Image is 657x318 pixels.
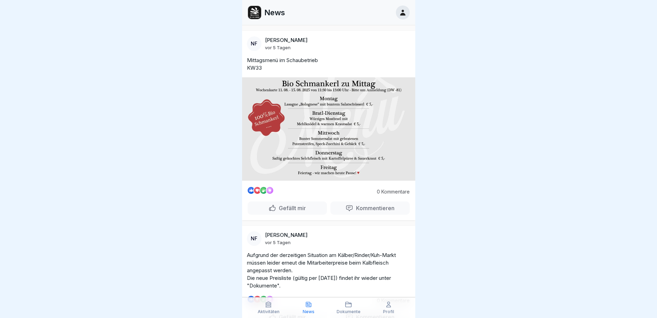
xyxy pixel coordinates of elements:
[303,309,314,314] p: News
[247,57,410,72] p: Mittagsmenü im Schaubetrieb KW33
[353,205,394,212] p: Kommentieren
[372,189,410,195] p: 0 Kommentare
[247,36,261,51] div: NF
[265,45,291,50] p: vor 5 Tagen
[242,77,415,181] img: Post Image
[276,205,306,212] p: Gefällt mir
[247,231,261,246] div: NF
[248,6,261,19] img: zazc8asra4ka39jdtci05bj8.png
[383,309,394,314] p: Profil
[265,240,291,245] p: vor 5 Tagen
[258,309,279,314] p: Aktivitäten
[265,37,308,43] p: [PERSON_NAME]
[247,251,410,290] p: Aufgrund der derzeitigen Situation am Kälber/Rinder/Kuh-Markt müssen leider erneut die Mitarbeite...
[337,309,361,314] p: Dokumente
[264,8,285,17] p: News
[265,232,308,238] p: [PERSON_NAME]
